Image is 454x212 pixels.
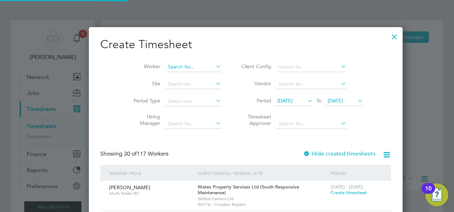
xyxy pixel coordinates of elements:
div: Showing [100,150,170,158]
label: Period [239,97,271,104]
span: Wates Property Services Ltd (South Responsive Maintenance) [198,184,299,196]
span: 117 Workers [124,150,168,157]
input: Search for... [276,119,347,129]
span: Create timesheet [331,190,367,196]
label: Period Type [128,97,160,104]
label: Hiring Manager [128,113,160,126]
input: Search for... [276,79,347,89]
label: Vendor [239,80,271,87]
button: Open Resource Center, 10 new notifications [425,183,448,206]
span: To [314,96,324,105]
input: Search for... [165,79,221,89]
div: Period [329,165,384,181]
label: Timesheet Approver [239,113,271,126]
span: [DATE] - [DATE] [331,184,363,190]
div: Worker / Role [107,165,196,181]
span: [DATE] [328,97,343,104]
div: 10 [425,188,432,198]
label: Worker [128,63,160,70]
label: Site [128,80,160,87]
span: Multi-Trader BC [109,191,192,196]
span: Skilled Careers Ltd [198,196,327,202]
input: Select one [165,96,221,106]
label: Hide created timesheets [303,150,375,157]
input: Search for... [165,119,221,129]
span: [DATE] [277,97,293,104]
input: Search for... [276,62,347,72]
input: Search for... [165,62,221,72]
span: 30 of [124,150,137,157]
span: [PERSON_NAME] [109,184,150,191]
span: IM17A - Croydon Repairs [198,202,327,207]
h2: Create Timesheet [100,37,391,52]
label: Client Config [239,63,271,70]
div: Client Config / Vendor / Site [196,165,329,181]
